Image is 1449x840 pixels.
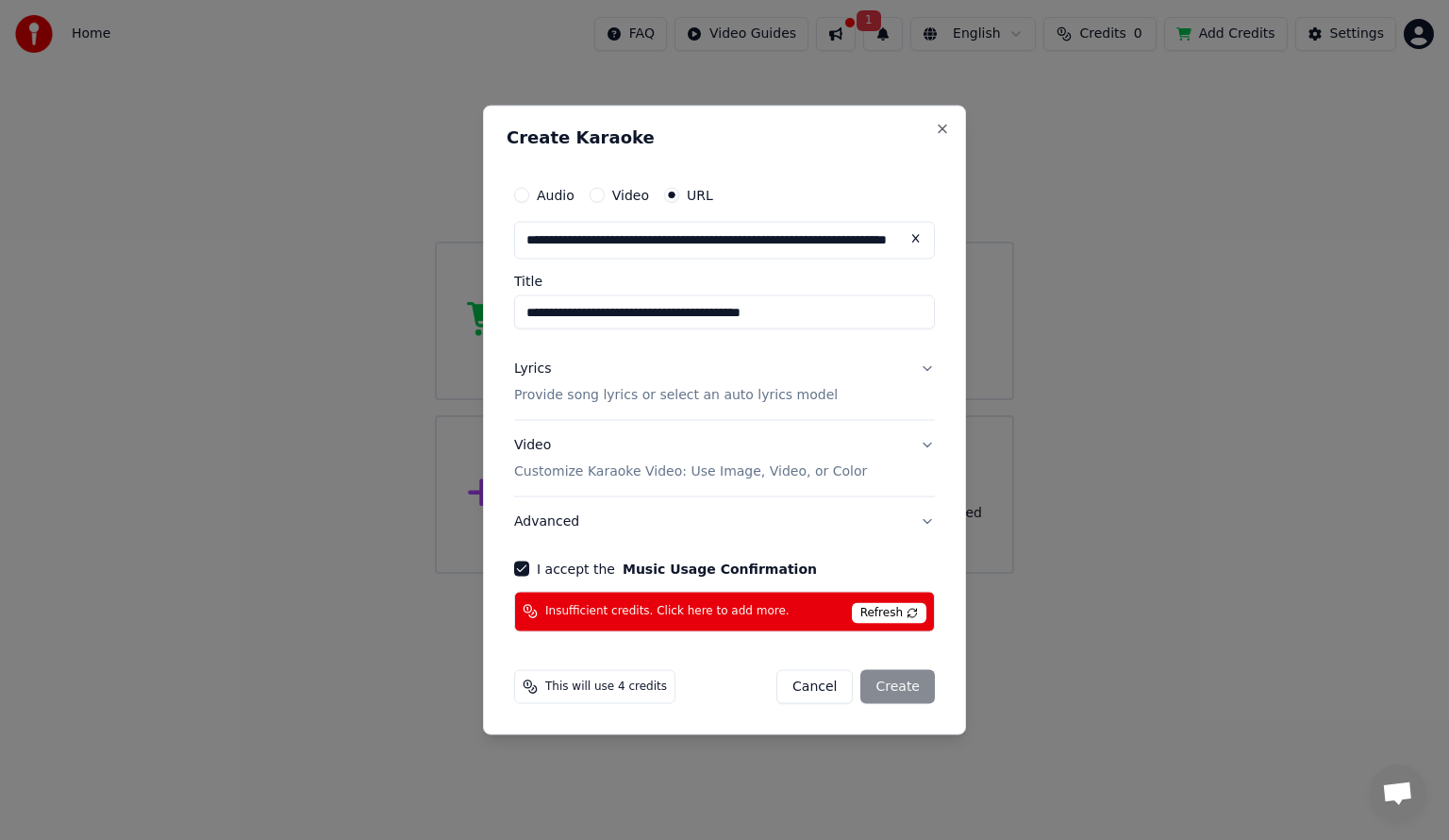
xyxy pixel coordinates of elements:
label: I accept the [537,562,817,575]
label: Title [514,275,935,288]
button: Advanced [514,496,935,546]
button: LyricsProvide song lyrics or select an auto lyrics model [514,344,935,420]
button: I accept the [623,562,817,575]
span: This will use 4 credits [545,679,667,694]
label: Video [612,189,649,202]
label: Audio [537,189,575,202]
span: Insufficient credits. Click here to add more. [545,604,790,619]
label: URL [687,189,713,202]
p: Customize Karaoke Video: Use Image, Video, or Color [514,462,867,481]
div: Lyrics [514,360,551,378]
button: Cancel [776,669,853,703]
p: Provide song lyrics or select an auto lyrics model [514,386,838,405]
button: VideoCustomize Karaoke Video: Use Image, Video, or Color [514,421,935,496]
span: Refresh [852,602,926,623]
h2: Create Karaoke [507,129,942,146]
div: Video [514,436,867,481]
